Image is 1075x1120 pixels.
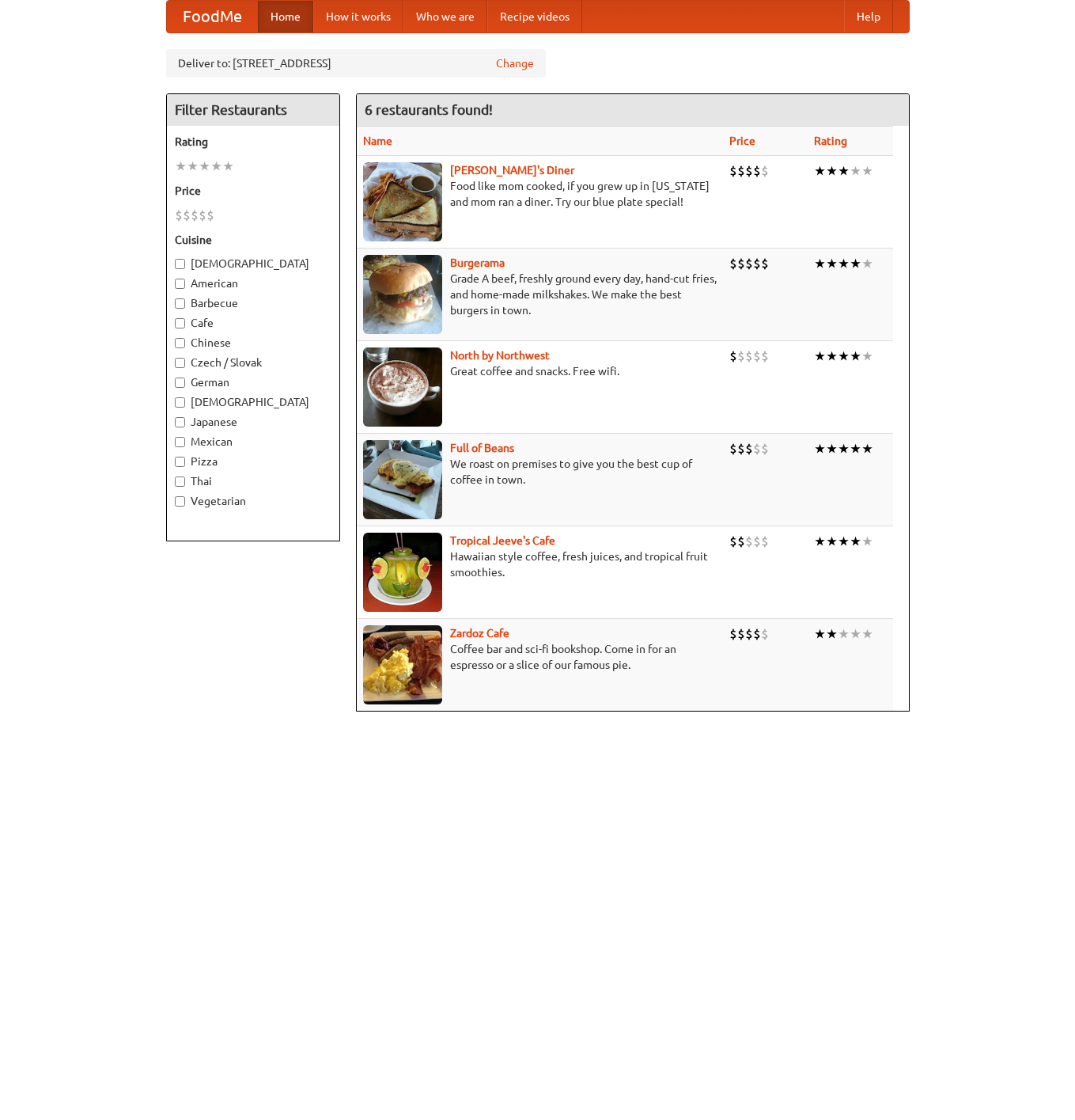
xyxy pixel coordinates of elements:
[403,1,487,32] a: Who we are
[814,533,826,550] li: ★
[737,255,745,272] li: $
[729,162,737,180] li: $
[199,207,206,224] li: $
[175,232,331,248] h5: Cuisine
[363,625,442,704] img: zardoz.jpg
[737,347,745,365] li: $
[826,440,838,457] li: ★
[183,207,191,224] li: $
[753,162,761,180] li: $
[450,534,555,547] b: Tropical Jeeve's Cafe
[753,347,761,365] li: $
[206,207,214,224] li: $
[814,162,826,180] li: ★
[175,397,185,408] input: [DEMOGRAPHIC_DATA]
[175,394,331,410] label: [DEMOGRAPHIC_DATA]
[175,355,331,370] label: Czech / Slovak
[175,454,331,469] label: Pizza
[729,255,737,272] li: $
[175,434,331,450] label: Mexican
[175,315,331,331] label: Cafe
[363,549,717,580] p: Hawaiian style coffee, fresh juices, and tropical fruit smoothies.
[175,358,185,368] input: Czech / Slovak
[175,417,185,427] input: Japanese
[450,164,574,177] a: [PERSON_NAME]'s Diner
[363,162,442,241] img: sallys.jpg
[175,298,185,309] input: Barbecue
[838,533,850,550] li: ★
[450,442,514,454] a: Full of Beans
[814,440,826,457] li: ★
[745,440,753,457] li: $
[175,158,187,175] li: ★
[761,255,769,272] li: $
[838,440,850,457] li: ★
[175,496,185,507] input: Vegetarian
[826,255,838,272] li: ★
[814,255,826,272] li: ★
[175,437,185,447] input: Mexican
[861,533,873,550] li: ★
[199,158,210,175] li: ★
[210,158,222,175] li: ★
[363,135,392,147] a: Name
[745,533,753,550] li: $
[850,347,861,365] li: ★
[753,440,761,457] li: $
[838,162,850,180] li: ★
[450,349,550,362] a: North by Northwest
[850,255,861,272] li: ★
[729,533,737,550] li: $
[850,533,861,550] li: ★
[363,347,442,427] img: north.jpg
[745,625,753,643] li: $
[363,271,717,318] p: Grade A beef, freshly ground every day, hand-cut fries, and home-made milkshakes. We make the bes...
[814,347,826,365] li: ★
[826,162,838,180] li: ★
[826,533,838,550] li: ★
[313,1,403,32] a: How it works
[826,347,838,365] li: ★
[826,625,838,643] li: ★
[175,259,185,269] input: [DEMOGRAPHIC_DATA]
[838,347,850,365] li: ★
[258,1,313,32] a: Home
[175,318,185,328] input: Cafe
[175,134,331,150] h5: Rating
[761,162,769,180] li: $
[175,457,185,467] input: Pizza
[753,255,761,272] li: $
[487,1,582,32] a: Recipe videos
[175,207,183,224] li: $
[363,440,442,519] img: beans.jpg
[450,627,509,640] a: Zardoz Cafe
[175,473,331,489] label: Thai
[729,440,737,457] li: $
[850,440,861,457] li: ★
[450,256,505,269] a: Burgerama
[838,625,850,643] li: ★
[365,102,493,117] ng-pluralize: 6 restaurants found!
[175,378,185,388] input: German
[761,625,769,643] li: $
[175,493,331,509] label: Vegetarian
[175,335,331,351] label: Chinese
[861,440,873,457] li: ★
[166,49,546,78] div: Deliver to: [STREET_ADDRESS]
[363,456,717,488] p: We roast on premises to give you the best cup of coffee in town.
[814,135,847,147] a: Rating
[363,533,442,612] img: jeeves.jpg
[729,135,755,147] a: Price
[175,414,331,430] label: Japanese
[729,347,737,365] li: $
[363,178,717,210] p: Food like mom cooked, if you grew up in [US_STATE] and mom ran a diner. Try our blue plate special!
[745,162,753,180] li: $
[861,162,873,180] li: ★
[363,641,717,673] p: Coffee bar and sci-fi bookshop. Come in for an espresso or a slice of our famous pie.
[737,625,745,643] li: $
